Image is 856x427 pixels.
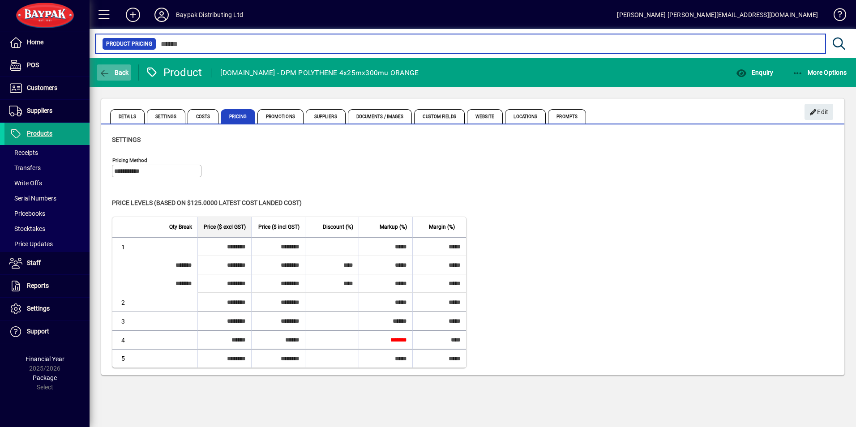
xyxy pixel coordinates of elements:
[204,222,246,232] span: Price ($ excl GST)
[4,160,90,175] a: Transfers
[27,282,49,289] span: Reports
[99,69,129,76] span: Back
[827,2,845,31] a: Knowledge Base
[790,64,849,81] button: More Options
[548,109,586,124] span: Prompts
[106,39,152,48] span: Product Pricing
[9,179,42,187] span: Write Offs
[27,38,43,46] span: Home
[9,240,53,248] span: Price Updates
[734,64,775,81] button: Enquiry
[27,305,50,312] span: Settings
[348,109,412,124] span: Documents / Images
[27,84,57,91] span: Customers
[27,61,39,68] span: POS
[414,109,464,124] span: Custom Fields
[736,69,773,76] span: Enquiry
[9,164,41,171] span: Transfers
[90,64,139,81] app-page-header-button: Back
[505,109,546,124] span: Locations
[4,54,90,77] a: POS
[306,109,346,124] span: Suppliers
[27,107,52,114] span: Suppliers
[4,275,90,297] a: Reports
[4,191,90,206] a: Serial Numbers
[9,225,45,232] span: Stocktakes
[147,7,176,23] button: Profile
[4,31,90,54] a: Home
[258,222,300,232] span: Price ($ incl GST)
[110,109,145,124] span: Details
[429,222,455,232] span: Margin (%)
[146,65,202,80] div: Product
[4,206,90,221] a: Pricebooks
[9,210,45,217] span: Pricebooks
[257,109,304,124] span: Promotions
[188,109,219,124] span: Costs
[4,320,90,343] a: Support
[805,104,833,120] button: Edit
[792,69,847,76] span: More Options
[169,222,192,232] span: Qty Break
[112,293,144,312] td: 2
[467,109,503,124] span: Website
[112,136,141,143] span: Settings
[4,100,90,122] a: Suppliers
[112,330,144,349] td: 4
[112,349,144,367] td: 5
[9,195,56,202] span: Serial Numbers
[4,77,90,99] a: Customers
[147,109,185,124] span: Settings
[97,64,131,81] button: Back
[26,355,64,363] span: Financial Year
[27,259,41,266] span: Staff
[4,252,90,274] a: Staff
[119,7,147,23] button: Add
[112,199,302,206] span: Price levels (based on $125.0000 Latest cost landed cost)
[112,237,144,256] td: 1
[112,157,147,163] mat-label: Pricing method
[220,66,419,80] div: [DOMAIN_NAME] - DPM POLYTHENE 4x25mx300mu ORANGE
[27,328,49,335] span: Support
[809,105,829,120] span: Edit
[4,298,90,320] a: Settings
[4,221,90,236] a: Stocktakes
[4,145,90,160] a: Receipts
[27,130,52,137] span: Products
[380,222,407,232] span: Markup (%)
[33,374,57,381] span: Package
[617,8,818,22] div: [PERSON_NAME] [PERSON_NAME][EMAIL_ADDRESS][DOMAIN_NAME]
[176,8,243,22] div: Baypak Distributing Ltd
[221,109,255,124] span: Pricing
[112,312,144,330] td: 3
[323,222,353,232] span: Discount (%)
[9,149,38,156] span: Receipts
[4,175,90,191] a: Write Offs
[4,236,90,252] a: Price Updates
